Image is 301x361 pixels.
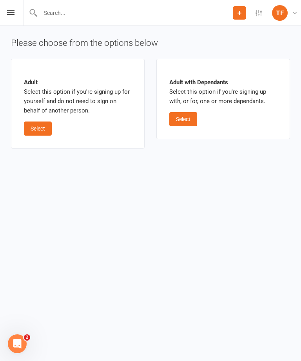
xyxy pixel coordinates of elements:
p: Select this option if you're signing up with, or for, one or more dependants. [169,78,277,106]
div: TF [272,5,288,21]
button: Select [169,112,197,126]
button: Select [24,122,52,136]
strong: Adult [24,79,38,86]
div: Please choose from the options below [11,37,290,49]
strong: Adult with Dependants [169,79,228,86]
span: 2 [24,334,30,341]
p: Select this option if you're signing up for yourself and do not need to sign on behalf of another... [24,78,132,115]
iframe: Intercom live chat [8,334,27,353]
input: Search... [38,7,233,18]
